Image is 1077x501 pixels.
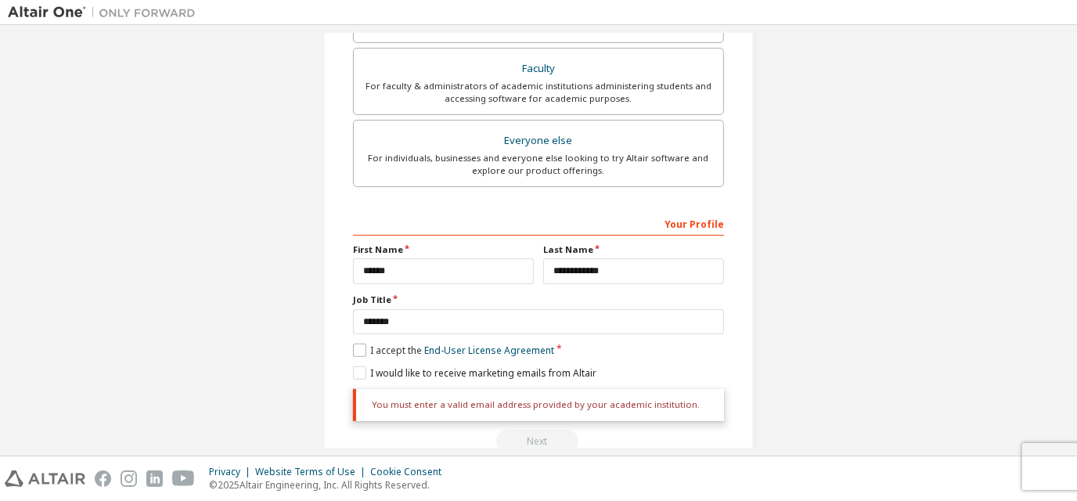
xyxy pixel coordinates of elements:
div: For faculty & administrators of academic institutions administering students and accessing softwa... [363,80,714,105]
img: Altair One [8,5,204,20]
div: Privacy [209,466,255,478]
label: Job Title [353,294,724,306]
label: I accept the [353,344,554,357]
img: instagram.svg [121,470,137,487]
p: © 2025 Altair Engineering, Inc. All Rights Reserved. [209,478,451,492]
label: Last Name [543,243,724,256]
div: You must enter a valid email address provided by your academic institution. [353,389,724,420]
div: Website Terms of Use [255,466,370,478]
img: youtube.svg [172,470,195,487]
img: altair_logo.svg [5,470,85,487]
div: Cookie Consent [370,466,451,478]
div: For individuals, businesses and everyone else looking to try Altair software and explore our prod... [363,152,714,177]
a: End-User License Agreement [424,344,554,357]
div: Faculty [363,58,714,80]
img: linkedin.svg [146,470,163,487]
label: I would like to receive marketing emails from Altair [353,366,596,380]
label: First Name [353,243,534,256]
img: facebook.svg [95,470,111,487]
div: Your Profile [353,211,724,236]
div: Read and acccept EULA to continue [353,389,724,453]
div: Everyone else [363,130,714,152]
